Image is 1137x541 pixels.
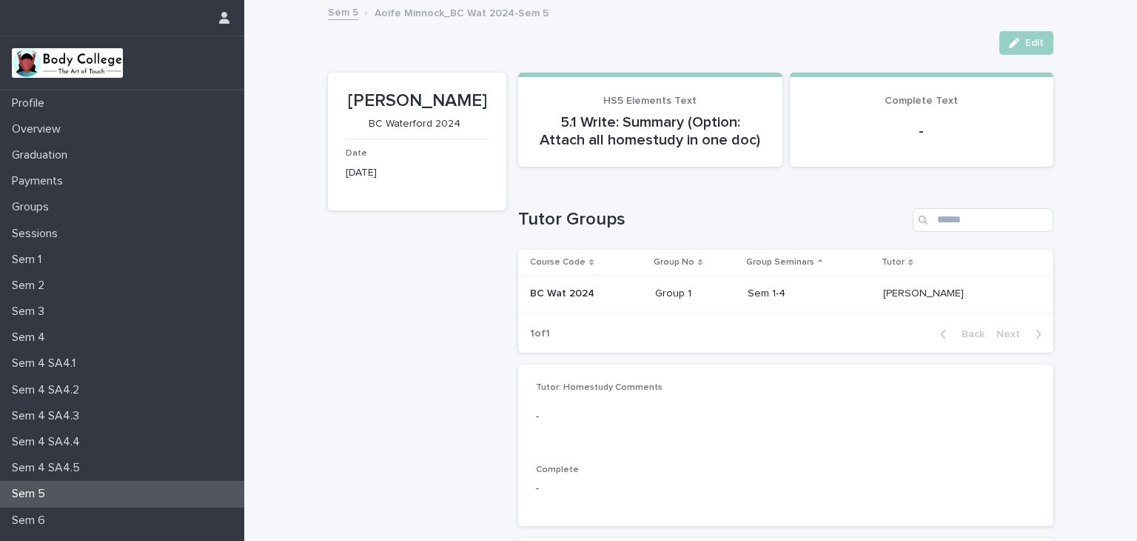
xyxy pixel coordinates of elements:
p: Tutor [882,254,905,270]
p: Sem 1 [6,253,53,267]
span: Edit [1025,38,1044,48]
img: xvtzy2PTuGgGH0xbwGb2 [12,48,123,78]
button: Next [990,328,1053,341]
p: Sem 2 [6,279,56,293]
p: 1 of 1 [518,316,562,352]
p: [PERSON_NAME] [883,285,967,300]
span: Date [346,149,367,158]
p: Graduation [6,148,79,162]
button: Back [928,328,990,341]
p: Group 1 [655,288,736,300]
p: Sem 3 [6,305,56,319]
p: - [808,122,1036,140]
a: Sem 5 [328,3,358,20]
span: Complete Text [885,96,958,106]
input: Search [913,208,1053,232]
p: Sem 4 SA4.3 [6,409,91,423]
span: Tutor: Homestudy Comments [536,383,663,392]
p: Overview [6,122,73,136]
p: - [536,409,1036,425]
p: Sem 4 SA4.4 [6,435,92,449]
p: Group No [654,254,694,270]
p: Groups [6,200,61,214]
p: Profile [6,96,56,110]
h1: Tutor Groups [518,209,907,230]
span: Complete [536,465,579,474]
span: Back [953,329,985,339]
p: Sem 4 SA4.5 [6,461,92,475]
p: Sem 5 [6,487,57,501]
p: Group Seminars [746,254,814,270]
button: Edit [999,31,1053,55]
p: 5.1 Write: Summary (Option: Attach all homestudy in one doc) [536,113,765,149]
p: Sem 1-4 [748,288,872,300]
p: Aoife Minnock_BC Wat 2024-Sem 5 [375,4,549,20]
p: Sem 4 SA4.1 [6,356,87,371]
tr: BC Wat 2024BC Wat 2024 Group 1Sem 1-4[PERSON_NAME][PERSON_NAME] [518,275,1053,312]
p: Sem 4 [6,331,57,345]
p: Sessions [6,227,70,241]
p: Payments [6,174,75,188]
span: Next [996,329,1029,339]
p: Sem 6 [6,514,57,528]
span: HS5 Elements Text [603,96,697,106]
p: Course Code [530,254,586,270]
p: - [536,481,1036,497]
p: [DATE] [346,165,489,181]
p: Sem 4 SA4.2 [6,383,91,397]
p: [PERSON_NAME] [346,90,489,112]
p: BC Waterford 2024 [346,118,483,130]
p: BC Wat 2024 [530,285,597,300]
